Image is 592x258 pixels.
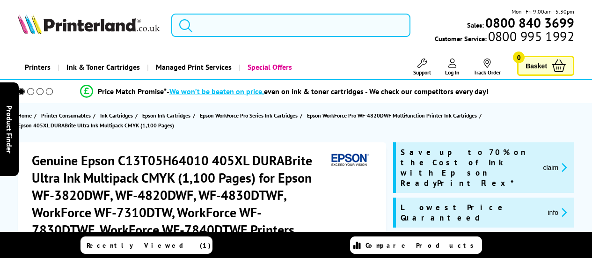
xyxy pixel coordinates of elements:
button: promo-description [545,207,570,218]
span: Compare Products [365,241,479,250]
a: Printerland Logo [18,14,160,36]
span: Price Match Promise* [98,87,167,96]
a: Recently Viewed (1) [80,236,212,254]
a: Support [413,59,431,76]
img: Epson [328,152,371,169]
a: Epson Ink Cartridges [142,111,193,120]
span: Ink Cartridges [100,111,133,120]
span: Basket [526,59,547,72]
a: Ink Cartridges [100,111,135,120]
span: Printer Consumables [41,111,91,120]
span: Mon - Fri 9:00am - 5:30pm [512,7,574,16]
a: 0800 840 3699 [484,18,574,27]
span: 0 [513,52,525,63]
span: Log In [445,69,460,76]
span: Epson Ink Cartridges [142,111,190,120]
span: Recently Viewed (1) [87,241,211,250]
img: Printerland Logo [18,14,160,34]
span: Save up to 70% on the Cost of Ink with Epson ReadyPrint Flex* [401,147,536,188]
a: Printer Consumables [41,111,93,120]
span: Home [18,111,32,120]
a: Epson 405XL DURABrite Ultra Ink Multipack CMYK (1,100 Pages) [18,120,176,130]
span: Epson 405XL DURABrite Ultra Ink Multipack CMYK (1,100 Pages) [18,120,174,130]
span: 0800 995 1992 [487,32,574,41]
span: Lowest Price Guaranteed [401,202,541,223]
span: Product Finder [5,105,14,153]
a: Log In [445,59,460,76]
a: Managed Print Services [147,55,239,79]
button: promo-description [540,162,570,173]
b: 0800 840 3699 [485,14,574,31]
a: Printers [18,55,58,79]
span: Customer Service: [435,32,574,43]
a: Home [18,111,34,120]
span: Ink & Toner Cartridges [66,55,140,79]
span: We won’t be beaten on price, [169,87,264,96]
a: Track Order [474,59,501,76]
h1: Genuine Epson C13T05H64010 405XL DURABrite Ultra Ink Multipack CMYK (1,100 Pages) for Epson WF-38... [32,152,328,238]
li: modal_Promise [5,83,564,100]
a: Basket 0 [517,56,574,76]
a: Compare Products [350,236,482,254]
span: Sales: [467,21,484,29]
a: Ink & Toner Cartridges [58,55,147,79]
span: Support [413,69,431,76]
div: - even on ink & toner cartridges - We check our competitors every day! [167,87,489,96]
a: Special Offers [239,55,299,79]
